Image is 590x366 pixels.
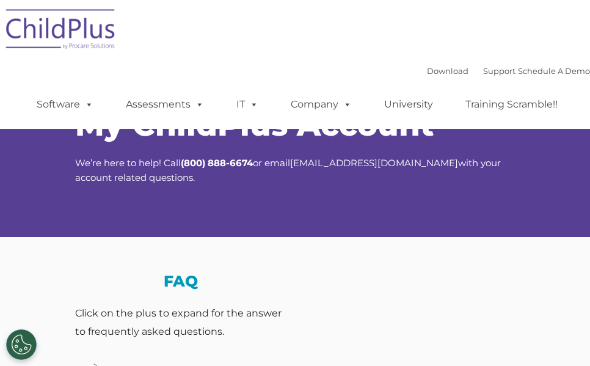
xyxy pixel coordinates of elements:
a: Support [483,66,515,76]
a: Software [24,92,106,117]
h3: FAQ [75,274,286,289]
strong: ( [181,157,184,169]
strong: 800) 888-6674 [184,157,253,169]
div: Click on the plus to expand for the answer to frequently asked questions. [75,304,286,341]
font: | [427,66,590,76]
a: Schedule A Demo [518,66,590,76]
button: Cookies Settings [6,329,37,360]
a: University [372,92,445,117]
a: IT [224,92,271,117]
a: Company [279,92,364,117]
a: [EMAIL_ADDRESS][DOMAIN_NAME] [290,157,458,169]
a: Download [427,66,468,76]
span: We’re here to help! Call or email with your account related questions. [75,157,501,183]
a: Training Scramble!! [453,92,570,117]
a: Assessments [114,92,216,117]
